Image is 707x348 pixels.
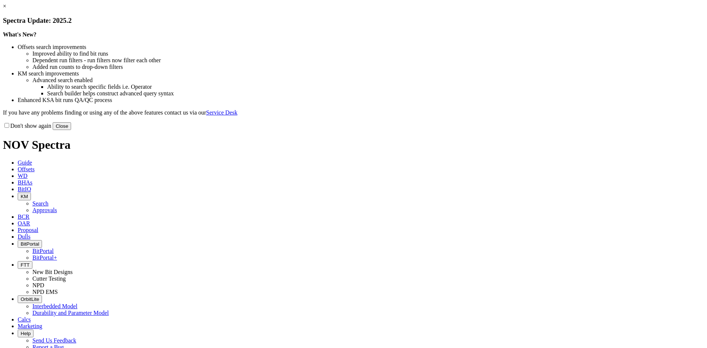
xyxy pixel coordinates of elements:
[32,289,58,295] a: NPD EMS
[21,262,29,268] span: FTT
[18,316,31,323] span: Calcs
[18,166,35,172] span: Offsets
[32,207,57,213] a: Approvals
[21,241,39,247] span: BitPortal
[18,44,704,50] li: Offsets search improvements
[47,90,704,97] li: Search builder helps construct advanced query syntax
[21,331,31,336] span: Help
[3,138,704,152] h1: NOV Spectra
[32,248,54,254] a: BitPortal
[18,159,32,166] span: Guide
[32,254,57,261] a: BitPortal+
[18,173,28,179] span: WD
[18,179,32,186] span: BHAs
[32,64,704,70] li: Added run counts to drop-down filters
[3,123,51,129] label: Don't show again
[32,337,76,344] a: Send Us Feedback
[32,275,66,282] a: Cutter Testing
[206,109,238,116] a: Service Desk
[32,77,704,84] li: Advanced search enabled
[18,323,42,329] span: Marketing
[18,70,704,77] li: KM search improvements
[3,31,36,38] strong: What's New?
[18,220,30,226] span: OAR
[53,122,71,130] button: Close
[32,57,704,64] li: Dependent run filters - run filters now filter each other
[47,84,704,90] li: Ability to search specific fields i.e. Operator
[32,50,704,57] li: Improved ability to find bit runs
[18,233,31,240] span: Dulls
[4,123,9,128] input: Don't show again
[32,269,73,275] a: New Bit Designs
[32,200,49,207] a: Search
[18,97,704,103] li: Enhanced KSA bit runs QA/QC process
[21,194,28,199] span: KM
[3,109,704,116] p: If you have any problems finding or using any of the above features contact us via our
[18,186,31,192] span: BitIQ
[32,310,109,316] a: Durability and Parameter Model
[32,282,44,288] a: NPD
[3,3,6,9] a: ×
[18,214,29,220] span: BCR
[18,227,38,233] span: Proposal
[32,303,77,309] a: Interbedded Model
[3,17,704,25] h3: Spectra Update: 2025.2
[21,296,39,302] span: OrbitLite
